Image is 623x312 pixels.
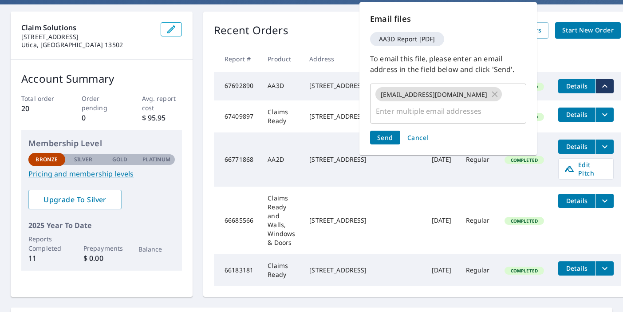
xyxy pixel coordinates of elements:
[595,194,614,208] button: filesDropdownBtn-66685566
[425,187,459,254] td: [DATE]
[564,82,590,90] span: Details
[142,156,170,164] p: Platinum
[21,33,154,41] p: [STREET_ADDRESS]
[21,103,62,114] p: 20
[309,81,417,90] div: [STREET_ADDRESS][PERSON_NAME]
[370,131,400,144] button: Send
[28,190,122,209] a: Upgrade To Silver
[21,71,182,87] p: Account Summary
[425,132,459,187] td: [DATE]
[564,110,590,119] span: Details
[562,25,614,36] span: Start New Order
[309,216,417,225] div: [STREET_ADDRESS]
[28,220,175,231] p: 2025 Year To Date
[564,264,590,272] span: Details
[214,132,260,187] td: 66771868
[564,196,590,205] span: Details
[309,155,417,164] div: [STREET_ADDRESS]
[260,132,302,187] td: AA2D
[260,46,302,72] th: Product
[505,218,543,224] span: Completed
[214,46,260,72] th: Report #
[82,112,122,123] p: 0
[555,22,621,39] a: Start New Order
[214,187,260,254] td: 66685566
[214,254,260,286] td: 66183181
[83,253,120,264] p: $ 0.00
[35,156,58,164] p: Bronze
[21,94,62,103] p: Total order
[35,195,114,204] span: Upgrade To Silver
[375,87,502,101] div: [EMAIL_ADDRESS][DOMAIN_NAME]
[309,112,417,121] div: [STREET_ADDRESS][PERSON_NAME]
[558,158,614,180] a: Edit Pitch
[214,72,260,100] td: 67692890
[74,156,93,164] p: Silver
[564,160,608,177] span: Edit Pitch
[459,254,497,286] td: Regular
[505,268,543,274] span: Completed
[374,36,441,42] span: AA3D Report [PDF]
[558,79,595,93] button: detailsBtn-67692890
[260,187,302,254] td: Claims Ready and Walls, Windows & Doors
[595,140,614,154] button: filesDropdownBtn-66771868
[370,13,526,25] p: Email files
[82,94,122,112] p: Order pending
[404,131,432,144] button: Cancel
[374,103,509,120] input: Enter multiple email addresses
[260,72,302,100] td: AA3D
[260,100,302,132] td: Claims Ready
[214,22,288,39] p: Recent Orders
[138,244,175,254] p: Balance
[595,108,614,122] button: filesDropdownBtn-67409897
[28,137,175,149] p: Membership Level
[558,140,595,154] button: detailsBtn-66771868
[370,53,526,75] p: To email this file, please enter an email address in the field below and click 'Send'.
[142,112,182,123] p: $ 95.95
[558,261,595,276] button: detailsBtn-66183181
[425,254,459,286] td: [DATE]
[83,244,120,253] p: Prepayments
[309,266,417,275] div: [STREET_ADDRESS]
[595,261,614,276] button: filesDropdownBtn-66183181
[595,79,614,93] button: filesDropdownBtn-67692890
[260,254,302,286] td: Claims Ready
[302,46,424,72] th: Address
[214,100,260,132] td: 67409897
[21,22,154,33] p: Claim Solutions
[558,194,595,208] button: detailsBtn-66685566
[28,168,175,179] a: Pricing and membership levels
[564,142,590,151] span: Details
[459,132,497,187] td: Regular
[407,133,429,142] span: Cancel
[112,156,127,164] p: Gold
[377,133,393,142] span: Send
[558,108,595,122] button: detailsBtn-67409897
[459,187,497,254] td: Regular
[28,253,65,264] p: 11
[505,157,543,163] span: Completed
[142,94,182,112] p: Avg. report cost
[375,90,493,99] span: [EMAIL_ADDRESS][DOMAIN_NAME]
[28,234,65,253] p: Reports Completed
[21,41,154,49] p: Utica, [GEOGRAPHIC_DATA] 13502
